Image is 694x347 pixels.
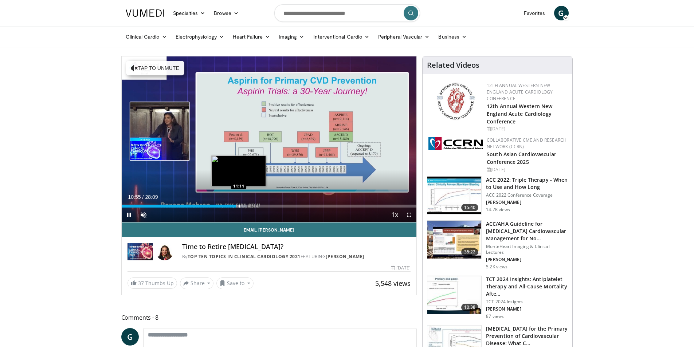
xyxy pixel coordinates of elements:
img: 9cc0c993-ed59-4664-aa07-2acdd981abd5.150x105_q85_crop-smart_upscale.jpg [427,177,481,214]
button: Pause [122,208,136,222]
img: VuMedi Logo [126,9,164,17]
div: [DATE] [487,166,566,173]
h3: [MEDICAL_DATA] for the Primary Prevention of Cardiovascular Disease: What C… [486,325,568,347]
p: [PERSON_NAME] [486,257,568,263]
a: Favorites [519,6,550,20]
p: 87 views [486,314,504,319]
a: Interventional Cardio [309,29,374,44]
a: 37 Thumbs Up [128,277,177,289]
button: Playback Rate [387,208,402,222]
a: Browse [209,6,243,20]
p: TCT 2024 Insights [486,299,568,305]
span: Comments 8 [121,313,417,322]
a: 10:38 TCT 2024 Insights: Antiplatelet Therapy and All-Cause Mortality Afte… TCT 2024 Insights [PE... [427,276,568,319]
img: 0954f259-7907-4053-a817-32a96463ecc8.png.150x105_q85_autocrop_double_scale_upscale_version-0.2.png [436,82,476,121]
span: 35:22 [461,248,479,256]
p: [PERSON_NAME] [486,306,568,312]
a: G [121,328,139,346]
a: 15:40 ACC 2022: Triple Therapy - When to Use and How Long ACC 2022 Conference Coverage [PERSON_NA... [427,176,568,215]
p: ACC 2022 Conference Coverage [486,192,568,198]
h3: ACC/AHA Guideline for [MEDICAL_DATA] Cardiovascular Management for No… [486,220,568,242]
h3: TCT 2024 Insights: Antiplatelet Therapy and All-Cause Mortality Afte… [486,276,568,297]
a: Imaging [274,29,309,44]
div: [DATE] [487,126,566,132]
button: Fullscreen [402,208,416,222]
a: Specialties [169,6,210,20]
input: Search topics, interventions [274,4,420,22]
a: 12th Annual Western New England Acute Cardiology Conference [487,103,552,125]
a: 12th Annual Western New England Acute Cardiology Conference [487,82,553,102]
h3: ACC 2022: Triple Therapy - When to Use and How Long [486,176,568,191]
a: South Asian Cardiovascular Conference 2025 [487,151,556,165]
img: a04ee3ba-8487-4636-b0fb-5e8d268f3737.png.150x105_q85_autocrop_double_scale_upscale_version-0.2.png [428,137,483,150]
span: / [142,194,144,200]
img: 537b36b3-3897-4da7-b999-949d16efc4b9.150x105_q85_crop-smart_upscale.jpg [427,276,481,314]
a: Electrophysiology [171,29,228,44]
a: Collaborative CME and Research Network (CCRN) [487,137,566,150]
span: 28:09 [145,194,158,200]
button: Save to [216,277,254,289]
a: G [554,6,569,20]
h4: Time to Retire [MEDICAL_DATA]? [182,243,411,251]
p: [PERSON_NAME] [486,200,568,205]
div: [DATE] [391,265,411,271]
button: Share [180,277,214,289]
span: 37 [138,280,144,287]
span: 10:55 [128,194,141,200]
button: Tap to unmute [126,61,184,75]
img: image.jpeg [211,155,266,186]
div: Progress Bar [122,205,417,208]
div: By FEATURING [182,253,411,260]
img: Top Ten Topics in Clinical Cardiology 2021 [128,243,153,260]
a: Business [434,29,471,44]
video-js: Video Player [122,56,417,222]
p: MonteHeart Imaging & Clinical Lectures [486,244,568,255]
span: 15:40 [461,204,479,211]
img: Avatar [156,243,173,260]
a: Heart Failure [228,29,274,44]
h4: Related Videos [427,61,479,70]
a: 35:22 ACC/AHA Guideline for [MEDICAL_DATA] Cardiovascular Management for No… MonteHeart Imaging &... [427,220,568,270]
a: Top Ten Topics in Clinical Cardiology 2021 [188,253,301,260]
a: [PERSON_NAME] [326,253,364,260]
span: 10:38 [461,304,479,311]
a: Email [PERSON_NAME] [122,222,417,237]
a: Peripheral Vascular [374,29,434,44]
span: 5,548 views [375,279,411,288]
p: 14.7K views [486,207,510,213]
button: Unmute [136,208,151,222]
img: 97e381e7-ae08-4dc1-8c07-88fdf858e3b3.150x105_q85_crop-smart_upscale.jpg [427,221,481,259]
a: Clinical Cardio [121,29,171,44]
p: 5.2K views [486,264,507,270]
